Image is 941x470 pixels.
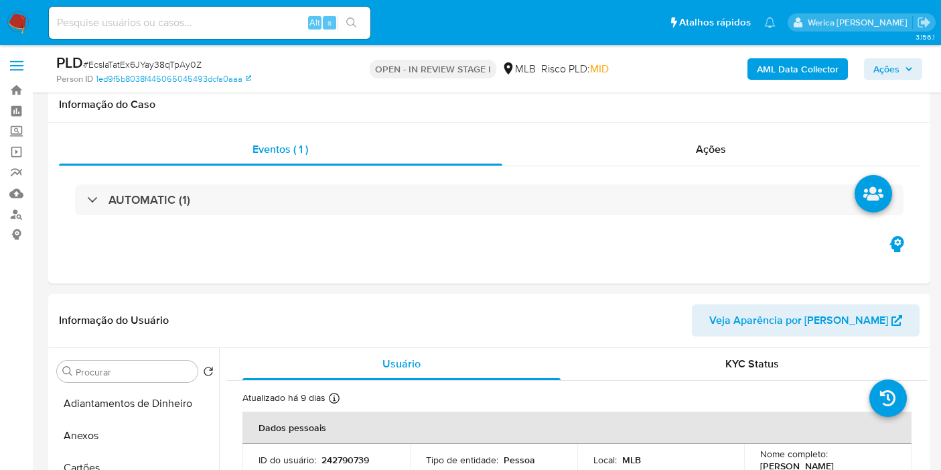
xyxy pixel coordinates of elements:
span: Ações [873,58,899,80]
a: Notificações [764,17,776,28]
button: Procurar [62,366,73,377]
button: AML Data Collector [747,58,848,80]
p: Tipo de entidade : [426,454,498,466]
p: Atualizado há 9 dias [242,392,325,404]
span: MID [590,61,609,76]
p: Local : [593,454,617,466]
h1: Informação do Usuário [59,314,169,327]
span: Eventos ( 1 ) [252,141,308,157]
span: Veja Aparência por [PERSON_NAME] [709,304,888,337]
span: Ações [696,141,726,157]
div: MLB [502,62,536,76]
b: Person ID [56,73,93,85]
a: Sair [917,15,931,30]
b: AML Data Collector [757,58,839,80]
h3: AUTOMATIC (1) [108,192,190,207]
span: # EcsIaTatEx6JYay38qTpAy0Z [83,58,202,71]
a: 1ed9f5b8038f445065045493dcfa0aaa [96,73,251,85]
p: ID do usuário : [259,454,316,466]
button: Anexos [52,420,219,452]
p: Pessoa [504,454,535,466]
button: Veja Aparência por [PERSON_NAME] [692,304,920,337]
input: Procurar [76,366,192,378]
p: 242790739 [321,454,369,466]
p: werica.jgaldencio@mercadolivre.com [808,16,912,29]
h1: Informação do Caso [59,98,920,111]
button: Ações [864,58,922,80]
p: MLB [622,454,641,466]
button: Adiantamentos de Dinheiro [52,388,219,420]
span: KYC Status [725,356,779,371]
b: PLD [56,52,83,73]
p: Nome completo : [760,448,828,460]
span: Usuário [382,356,421,371]
span: Atalhos rápidos [679,15,751,30]
span: Alt [309,16,320,29]
p: OPEN - IN REVIEW STAGE I [370,60,496,78]
button: Retornar ao pedido padrão [203,366,214,381]
th: Dados pessoais [242,412,912,444]
input: Pesquise usuários ou casos... [49,14,370,32]
div: AUTOMATIC (1) [75,184,903,215]
button: search-icon [338,13,365,32]
span: Risco PLD: [541,62,609,76]
span: s [328,16,332,29]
